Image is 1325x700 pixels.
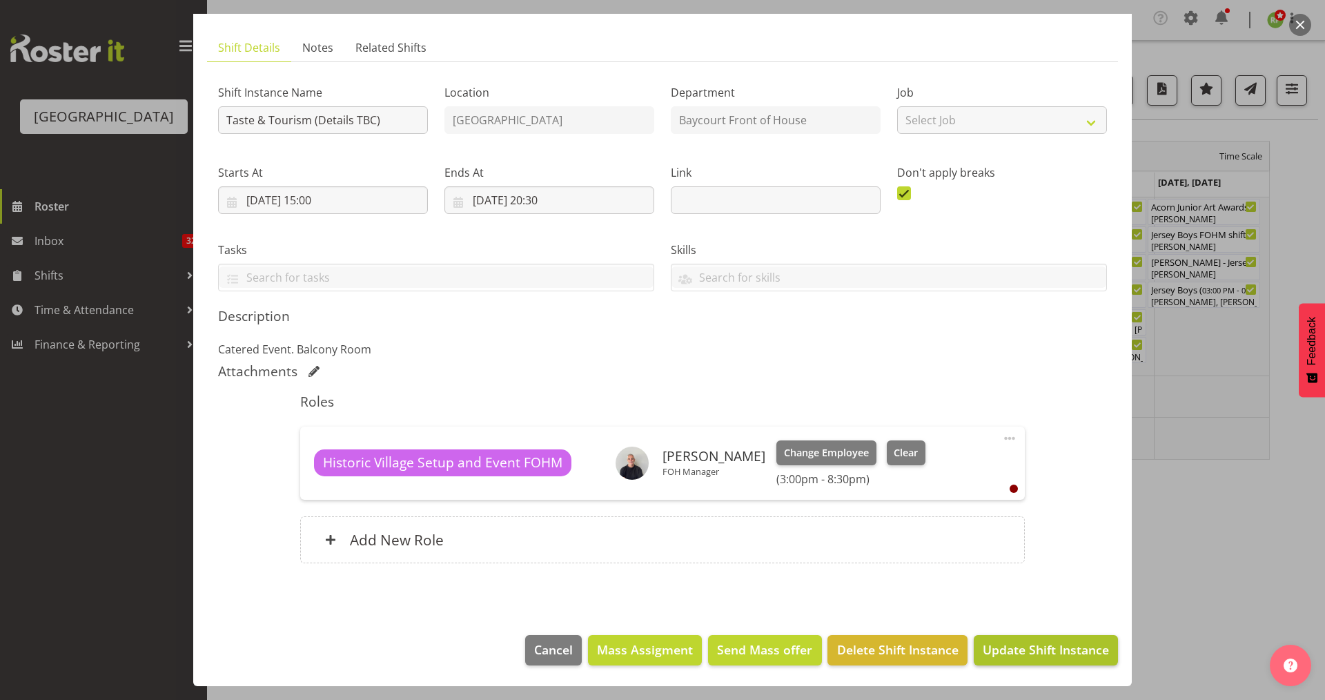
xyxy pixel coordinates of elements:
[897,84,1107,101] label: Job
[1284,659,1297,672] img: help-xxl-2.png
[218,242,654,258] label: Tasks
[355,39,426,56] span: Related Shifts
[1010,485,1018,493] div: User is clocked out
[784,445,869,460] span: Change Employee
[671,242,1107,258] label: Skills
[350,531,444,549] h6: Add New Role
[776,472,925,486] h6: (3:00pm - 8:30pm)
[776,440,876,465] button: Change Employee
[534,641,573,659] span: Cancel
[827,635,967,665] button: Delete Shift Instance
[894,445,918,460] span: Clear
[1299,303,1325,397] button: Feedback - Show survey
[616,447,649,480] img: aaron-smarte17f1d9530554f4cf5705981c6d53785.png
[300,393,1024,410] h5: Roles
[717,641,812,659] span: Send Mass offer
[897,164,1107,181] label: Don't apply breaks
[525,635,582,665] button: Cancel
[662,466,765,477] p: FOH Manager
[302,39,333,56] span: Notes
[708,635,821,665] button: Send Mass offer
[218,106,428,134] input: Shift Instance Name
[671,84,881,101] label: Department
[671,164,881,181] label: Link
[218,84,428,101] label: Shift Instance Name
[983,641,1109,659] span: Update Shift Instance
[671,266,1106,288] input: Search for skills
[662,449,765,464] h6: [PERSON_NAME]
[218,186,428,214] input: Click to select...
[218,363,297,380] h5: Attachments
[218,341,1107,358] p: Catered Event. Balcony Room
[974,635,1118,665] button: Update Shift Instance
[218,164,428,181] label: Starts At
[444,164,654,181] label: Ends At
[219,266,654,288] input: Search for tasks
[1306,317,1318,365] span: Feedback
[218,308,1107,324] h5: Description
[597,641,693,659] span: Mass Assigment
[444,186,654,214] input: Click to select...
[444,84,654,101] label: Location
[837,641,959,659] span: Delete Shift Instance
[323,453,562,473] span: Historic Village Setup and Event FOHM
[588,635,702,665] button: Mass Assigment
[887,440,926,465] button: Clear
[218,39,280,56] span: Shift Details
